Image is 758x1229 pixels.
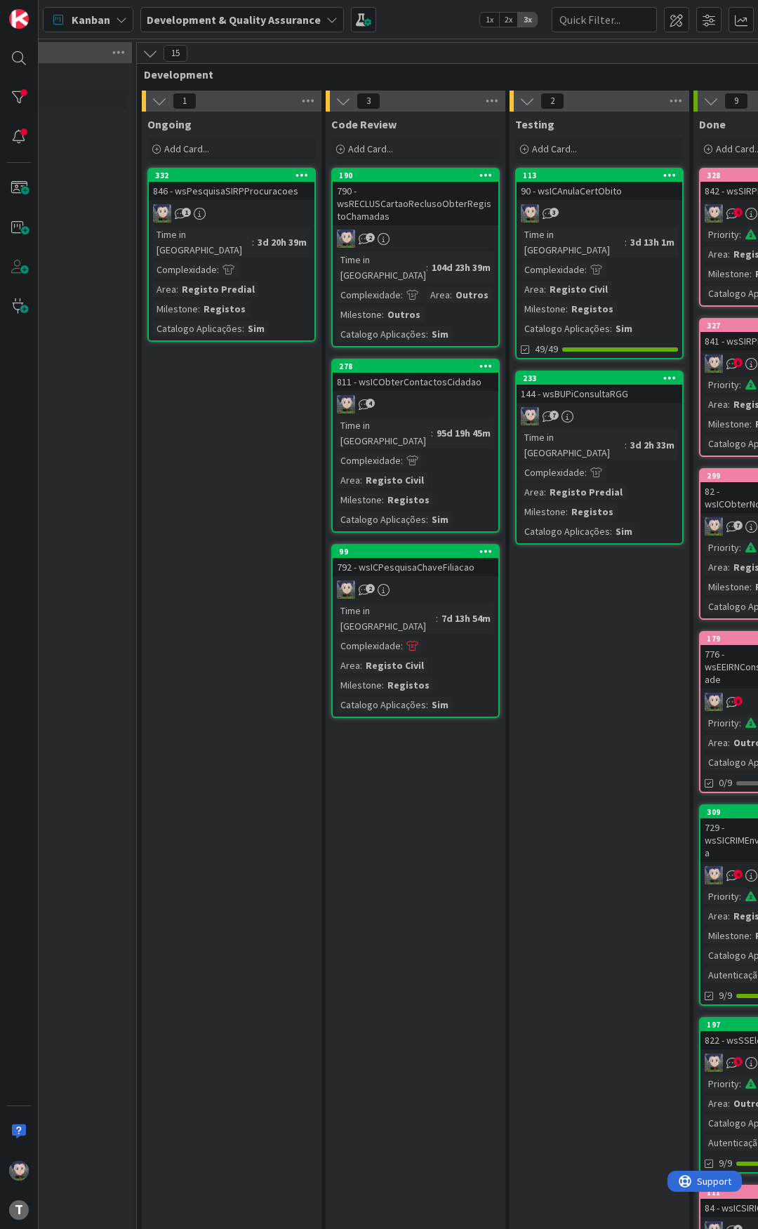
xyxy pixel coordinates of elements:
[517,182,682,200] div: 90 - wsICAnulaCertObito
[382,307,384,322] span: :
[357,93,380,109] span: 3
[337,418,431,449] div: Time in [GEOGRAPHIC_DATA]
[149,169,314,182] div: 332
[733,1057,743,1066] span: 5
[401,453,403,468] span: :
[337,658,360,673] div: Area
[705,1076,739,1091] div: Priority
[333,558,498,576] div: 792 - wsICPesquisaChaveFiliacao
[532,142,577,155] span: Add Card...
[517,407,682,425] div: LS
[517,169,682,182] div: 113
[610,524,612,539] span: :
[733,870,743,879] span: 4
[244,321,268,336] div: Sim
[566,504,568,519] span: :
[566,301,568,317] span: :
[625,437,627,453] span: :
[426,512,428,527] span: :
[546,281,611,297] div: Registo Civil
[535,342,558,357] span: 49/49
[521,484,544,500] div: Area
[337,395,355,413] img: LS
[750,928,752,943] span: :
[585,262,587,277] span: :
[348,142,393,155] span: Add Card...
[333,545,498,558] div: 99
[523,373,682,383] div: 233
[705,377,739,392] div: Priority
[517,385,682,403] div: 144 - wsBUPiConsultaRGG
[337,603,436,634] div: Time in [GEOGRAPHIC_DATA]
[733,696,743,705] span: 6
[521,407,539,425] img: LS
[401,287,403,303] span: :
[705,354,723,373] img: LS
[705,559,728,575] div: Area
[428,326,452,342] div: Sim
[739,715,741,731] span: :
[164,142,209,155] span: Add Card...
[705,416,750,432] div: Milestone
[366,233,375,242] span: 2
[705,517,723,536] img: LS
[384,492,433,507] div: Registos
[333,360,498,373] div: 278
[550,208,559,217] span: 3
[705,579,750,594] div: Milestone
[337,453,401,468] div: Complexidade
[337,677,382,693] div: Milestone
[360,472,362,488] span: :
[426,260,428,275] span: :
[728,246,730,262] span: :
[362,472,427,488] div: Registo Civil
[333,545,498,576] div: 99792 - wsICPesquisaChaveFiliacao
[705,227,739,242] div: Priority
[198,301,200,317] span: :
[521,524,610,539] div: Catalogo Aplicações
[438,611,494,626] div: 7d 13h 54m
[517,372,682,403] div: 233144 - wsBUPiConsultaRGG
[499,13,518,27] span: 2x
[333,373,498,391] div: 811 - wsICObterContactosCidadao
[339,547,498,557] div: 99
[568,504,617,519] div: Registos
[333,580,498,599] div: LS
[366,399,375,408] span: 4
[705,693,723,711] img: LS
[739,1076,741,1091] span: :
[521,430,625,460] div: Time in [GEOGRAPHIC_DATA]
[517,169,682,200] div: 11390 - wsICAnulaCertObito
[155,171,314,180] div: 332
[339,361,498,371] div: 278
[337,638,401,653] div: Complexidade
[521,301,566,317] div: Milestone
[719,1156,732,1171] span: 9/9
[705,735,728,750] div: Area
[705,715,739,731] div: Priority
[401,638,403,653] span: :
[521,227,625,258] div: Time in [GEOGRAPHIC_DATA]
[149,169,314,200] div: 332846 - wsPesquisaSIRPProcuracoes
[728,908,730,924] span: :
[517,372,682,385] div: 233
[612,321,636,336] div: Sim
[705,246,728,262] div: Area
[382,492,384,507] span: :
[585,465,587,480] span: :
[337,472,360,488] div: Area
[382,677,384,693] span: :
[750,579,752,594] span: :
[610,321,612,336] span: :
[426,326,428,342] span: :
[252,234,254,250] span: :
[480,13,499,27] span: 1x
[72,11,110,28] span: Kanban
[337,252,426,283] div: Time in [GEOGRAPHIC_DATA]
[362,658,427,673] div: Registo Civil
[540,93,564,109] span: 2
[719,776,732,790] span: 0/9
[724,93,748,109] span: 9
[9,1161,29,1181] img: LS
[521,281,544,297] div: Area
